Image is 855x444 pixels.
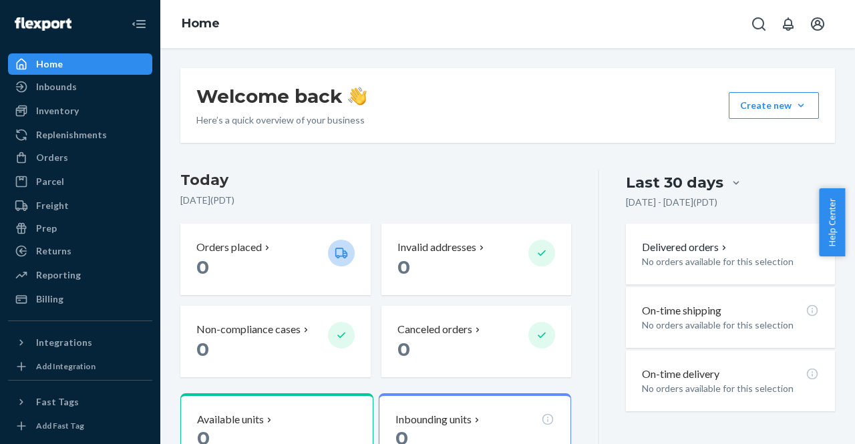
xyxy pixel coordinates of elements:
h1: Welcome back [196,84,367,108]
button: Orders placed 0 [180,224,371,295]
button: Non-compliance cases 0 [180,306,371,377]
p: [DATE] - [DATE] ( PDT ) [626,196,717,209]
p: Orders placed [196,240,262,255]
div: Prep [36,222,57,235]
a: Add Integration [8,359,152,375]
a: Home [8,53,152,75]
span: 0 [397,338,410,361]
div: Freight [36,199,69,212]
a: Add Fast Tag [8,418,152,434]
p: On-time delivery [642,367,719,382]
button: Fast Tags [8,391,152,413]
iframe: Opens a widget where you can chat to one of our agents [770,404,842,437]
p: Non-compliance cases [196,322,301,337]
p: No orders available for this selection [642,382,819,395]
div: Home [36,57,63,71]
p: [DATE] ( PDT ) [180,194,571,207]
button: Help Center [819,188,845,256]
p: Available units [197,412,264,427]
div: Reporting [36,268,81,282]
p: On-time shipping [642,303,721,318]
a: Inventory [8,100,152,122]
span: 0 [397,256,410,278]
div: Billing [36,292,63,306]
a: Returns [8,240,152,262]
div: Fast Tags [36,395,79,409]
button: Canceled orders 0 [381,306,572,377]
a: Replenishments [8,124,152,146]
img: Flexport logo [15,17,71,31]
button: Create new [729,92,819,119]
p: No orders available for this selection [642,318,819,332]
div: Last 30 days [626,172,723,193]
a: Billing [8,288,152,310]
a: Parcel [8,171,152,192]
a: Inbounds [8,76,152,97]
p: Invalid addresses [397,240,476,255]
span: 0 [196,338,209,361]
a: Freight [8,195,152,216]
button: Open Search Box [745,11,772,37]
button: Open account menu [804,11,831,37]
ol: breadcrumbs [171,5,230,43]
p: No orders available for this selection [642,255,819,268]
a: Prep [8,218,152,239]
a: Home [182,16,220,31]
div: Replenishments [36,128,107,142]
div: Inbounds [36,80,77,93]
div: Add Fast Tag [36,420,84,431]
div: Orders [36,151,68,164]
button: Invalid addresses 0 [381,224,572,295]
span: 0 [196,256,209,278]
div: Returns [36,244,71,258]
p: Inbounding units [395,412,472,427]
button: Open notifications [775,11,802,37]
div: Parcel [36,175,64,188]
button: Integrations [8,332,152,353]
button: Delivered orders [642,240,729,255]
p: Canceled orders [397,322,472,337]
h3: Today [180,170,571,191]
p: Here’s a quick overview of your business [196,114,367,127]
div: Inventory [36,104,79,118]
div: Integrations [36,336,92,349]
a: Orders [8,147,152,168]
a: Reporting [8,264,152,286]
button: Close Navigation [126,11,152,37]
img: hand-wave emoji [348,87,367,105]
div: Add Integration [36,361,96,372]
